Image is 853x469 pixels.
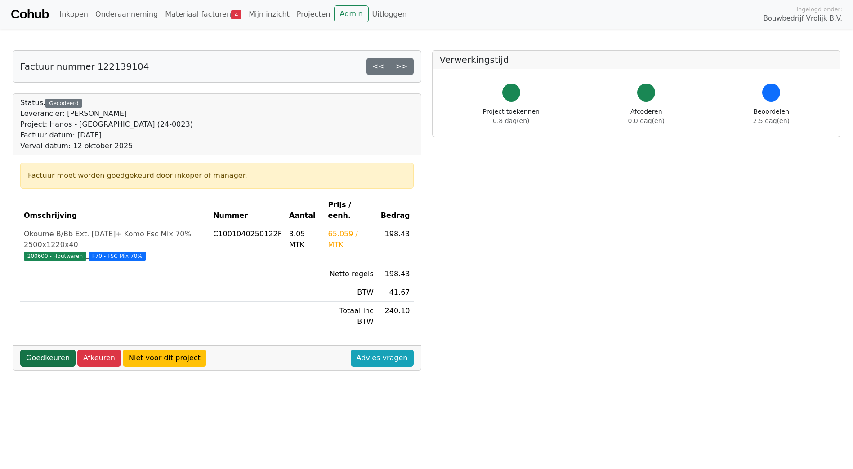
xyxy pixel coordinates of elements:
[377,283,414,302] td: 41.67
[231,10,241,19] span: 4
[753,107,790,126] div: Beoordelen
[628,107,665,126] div: Afcoderen
[20,196,210,225] th: Omschrijving
[20,61,149,72] h5: Factuur nummer 122139104
[20,108,193,119] div: Leverancier: [PERSON_NAME]
[77,350,121,367] a: Afkeuren
[24,229,206,261] a: Okoume B/Bb Ext. [DATE]+ Komo Fsc Mix 70% 2500x1220x40200600 - Houtwaren F70 - FSC Mix 70%
[20,350,76,367] a: Goedkeuren
[161,5,245,23] a: Materiaal facturen4
[20,119,193,130] div: Project: Hanos - [GEOGRAPHIC_DATA] (24-0023)
[377,302,414,331] td: 240.10
[123,350,206,367] a: Niet voor dit project
[377,265,414,283] td: 198.43
[324,283,377,302] td: BTW
[20,130,193,141] div: Factuur datum: [DATE]
[328,229,373,250] div: 65.059 / MTK
[20,97,193,151] div: Status:
[24,252,86,261] span: 200600 - Houtwaren
[753,117,790,124] span: 2.5 dag(en)
[45,99,82,108] div: Gecodeerd
[351,350,414,367] a: Advies vragen
[92,5,161,23] a: Onderaanneming
[377,196,414,225] th: Bedrag
[286,196,325,225] th: Aantal
[377,225,414,265] td: 198.43
[483,107,540,126] div: Project toekennen
[369,5,411,23] a: Uitloggen
[289,229,321,250] div: 3.05 MTK
[390,58,414,75] a: >>
[366,58,390,75] a: <<
[493,117,529,124] span: 0.8 dag(en)
[440,54,833,65] h5: Verwerkingstijd
[56,5,91,23] a: Inkopen
[210,196,286,225] th: Nummer
[28,170,406,181] div: Factuur moet worden goedgekeurd door inkoper of manager.
[11,4,49,25] a: Cohub
[334,5,369,22] a: Admin
[245,5,293,23] a: Mijn inzicht
[89,252,146,261] span: F70 - FSC Mix 70%
[324,196,377,225] th: Prijs / eenh.
[24,229,206,250] div: Okoume B/Bb Ext. [DATE]+ Komo Fsc Mix 70% 2500x1220x40
[293,5,334,23] a: Projecten
[796,5,842,13] span: Ingelogd onder:
[628,117,665,124] span: 0.0 dag(en)
[324,265,377,283] td: Netto regels
[324,302,377,331] td: Totaal inc BTW
[20,141,193,151] div: Verval datum: 12 oktober 2025
[210,225,286,265] td: C1001040250122F
[763,13,842,24] span: Bouwbedrijf Vrolijk B.V.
